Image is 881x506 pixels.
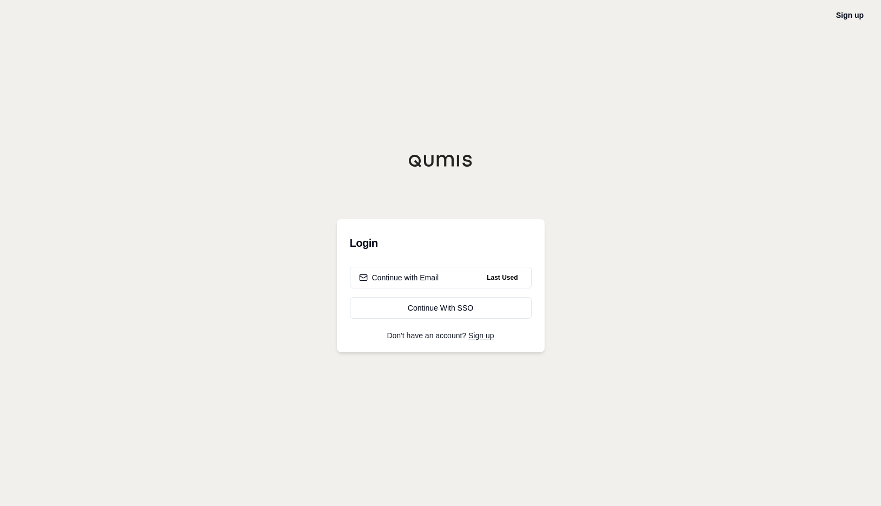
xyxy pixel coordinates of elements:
button: Continue with EmailLast Used [350,267,532,288]
div: Continue With SSO [359,303,522,313]
a: Continue With SSO [350,297,532,319]
a: Sign up [468,331,494,340]
p: Don't have an account? [350,332,532,339]
div: Continue with Email [359,272,439,283]
span: Last Used [482,271,522,284]
h3: Login [350,232,532,254]
a: Sign up [836,11,864,19]
img: Qumis [408,154,473,167]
